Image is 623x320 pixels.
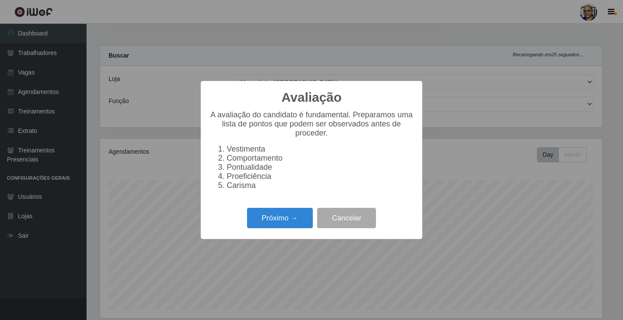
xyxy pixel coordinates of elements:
[317,208,376,228] button: Cancelar
[282,90,342,105] h2: Avaliação
[227,163,414,172] li: Pontualidade
[209,110,414,138] p: A avaliação do candidato é fundamental. Preparamos uma lista de pontos que podem ser observados a...
[227,154,414,163] li: Comportamento
[227,145,414,154] li: Vestimenta
[247,208,313,228] button: Próximo →
[227,172,414,181] li: Proeficiência
[227,181,414,190] li: Carisma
